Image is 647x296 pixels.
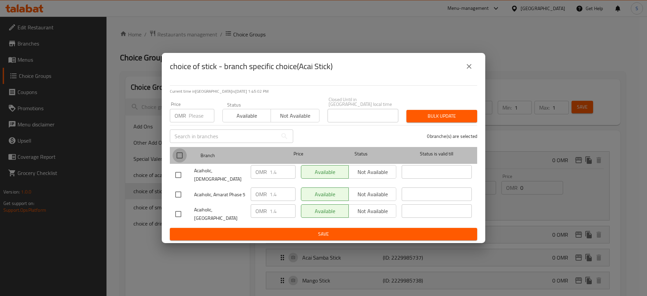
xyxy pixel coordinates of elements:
span: Acaiholic, [DEMOGRAPHIC_DATA] [194,167,245,183]
input: Please enter price [270,187,296,201]
span: Save [175,230,472,238]
span: Acaiholic, Amarat Phase 5 [194,190,245,199]
input: Please enter price [189,109,214,122]
input: Search in branches [170,129,278,143]
button: close [461,58,477,75]
button: Not available [271,109,319,122]
p: OMR [175,112,186,120]
button: Available [222,109,271,122]
input: Please enter price [270,165,296,179]
p: OMR [255,190,267,198]
button: Save [170,228,477,240]
span: Acaiholic, [GEOGRAPHIC_DATA] [194,206,245,223]
span: Available [225,111,268,121]
h2: choice of stick - branch specific choice(Acai Stick) [170,61,333,72]
p: OMR [255,168,267,176]
span: Price [276,150,321,158]
p: Current time in [GEOGRAPHIC_DATA] is [DATE] 1:45:02 PM [170,88,477,94]
span: Bulk update [412,112,472,120]
span: Status [326,150,396,158]
button: Bulk update [406,110,477,122]
span: Branch [201,151,271,160]
span: Not available [274,111,316,121]
span: Status is valid till [402,150,472,158]
input: Please enter price [270,204,296,218]
p: OMR [255,207,267,215]
p: 0 branche(s) are selected [427,133,477,140]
